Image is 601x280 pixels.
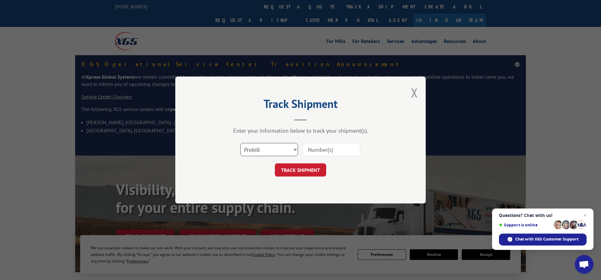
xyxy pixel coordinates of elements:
[575,255,593,274] a: Open chat
[499,223,552,227] span: Support is online
[515,236,578,242] span: Chat with XGS Customer Support
[207,99,394,111] h2: Track Shipment
[499,213,587,218] span: Questions? Chat with us!
[207,127,394,134] div: Enter your information below to track your shipment(s).
[499,234,587,246] span: Chat with XGS Customer Support
[411,84,418,101] button: Close modal
[275,163,326,177] button: TRACK SHIPMENT
[303,143,360,156] input: Number(s)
